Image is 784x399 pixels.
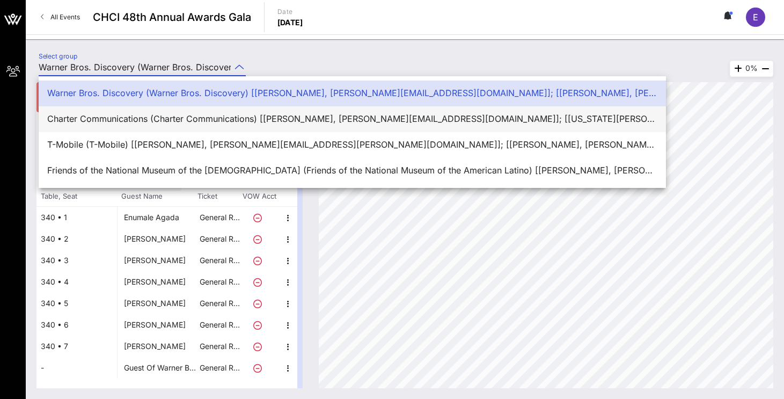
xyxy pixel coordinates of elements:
[198,357,241,379] p: General R…
[124,293,186,314] div: Felix Sanchez
[198,207,241,228] p: General R…
[36,314,117,336] div: 340 • 6
[753,12,758,23] span: E
[198,250,241,271] p: General R…
[730,61,773,77] div: 0%
[124,207,179,228] div: Enumale Agada
[124,336,186,357] div: Carmen Feliciano
[124,228,186,250] div: Alvaro Castillo
[93,9,251,25] span: CHCI 48th Annual Awards Gala
[117,191,197,202] span: Guest Name
[47,114,657,124] div: Charter Communications (Charter Communications) [[PERSON_NAME], [PERSON_NAME][EMAIL_ADDRESS][DOMA...
[197,191,240,202] span: Ticket
[39,52,77,60] label: Select group
[36,191,117,202] span: Table, Seat
[198,293,241,314] p: General R…
[36,336,117,357] div: 340 • 7
[36,357,117,379] div: -
[198,314,241,336] p: General R…
[36,228,117,250] div: 340 • 2
[124,357,198,379] div: Guest Of Warner Bros. Discovery
[124,314,186,336] div: Anwer Adil
[124,271,186,293] div: Estuardo Rodriguez
[277,6,303,17] p: Date
[277,17,303,28] p: [DATE]
[746,8,765,27] div: E
[198,336,241,357] p: General R…
[47,88,657,98] div: Warner Bros. Discovery (Warner Bros. Discovery) [[PERSON_NAME], [PERSON_NAME][EMAIL_ADDRESS][DOMA...
[36,271,117,293] div: 340 • 4
[36,207,117,228] div: 340 • 1
[47,165,657,176] div: Friends of the National Museum of the [DEMOGRAPHIC_DATA] (Friends of the National Museum of the A...
[198,228,241,250] p: General R…
[36,293,117,314] div: 340 • 5
[240,191,278,202] span: VOW Acct
[47,140,657,150] div: T-Mobile (T-Mobile) [[PERSON_NAME], [PERSON_NAME][EMAIL_ADDRESS][PERSON_NAME][DOMAIN_NAME]]; [[PE...
[36,250,117,271] div: 340 • 3
[124,250,186,271] div: Maria Cardona
[34,9,86,26] a: All Events
[50,13,80,21] span: All Events
[198,271,241,293] p: General R…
